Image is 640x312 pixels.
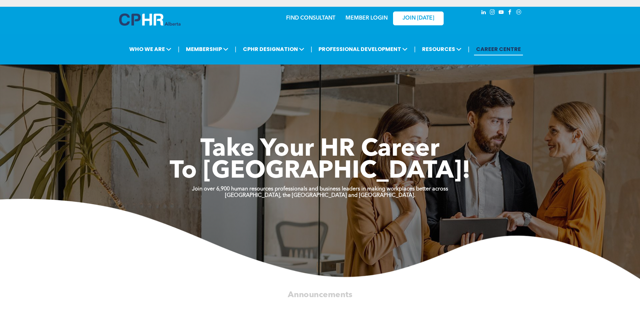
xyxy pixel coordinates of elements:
li: | [414,42,416,56]
span: PROFESSIONAL DEVELOPMENT [316,43,410,55]
li: | [235,42,236,56]
a: JOIN [DATE] [393,11,444,25]
span: WHO WE ARE [127,43,173,55]
span: JOIN [DATE] [402,15,434,22]
a: MEMBER LOGIN [345,16,388,21]
span: Take Your HR Career [200,137,440,162]
li: | [178,42,179,56]
a: instagram [489,8,496,18]
a: FIND CONSULTANT [286,16,335,21]
a: Social network [515,8,523,18]
span: To [GEOGRAPHIC_DATA]! [170,159,471,184]
img: A blue and white logo for cp alberta [119,14,180,26]
strong: Join over 6,900 human resources professionals and business leaders in making workplaces better ac... [192,186,448,192]
a: facebook [506,8,514,18]
span: CPHR DESIGNATION [241,43,306,55]
a: youtube [498,8,505,18]
a: linkedin [480,8,488,18]
a: CAREER CENTRE [474,43,523,55]
li: | [468,42,470,56]
strong: [GEOGRAPHIC_DATA], the [GEOGRAPHIC_DATA] and [GEOGRAPHIC_DATA]. [225,193,415,198]
span: RESOURCES [420,43,464,55]
span: MEMBERSHIP [184,43,230,55]
span: Announcements [288,291,352,299]
li: | [311,42,312,56]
